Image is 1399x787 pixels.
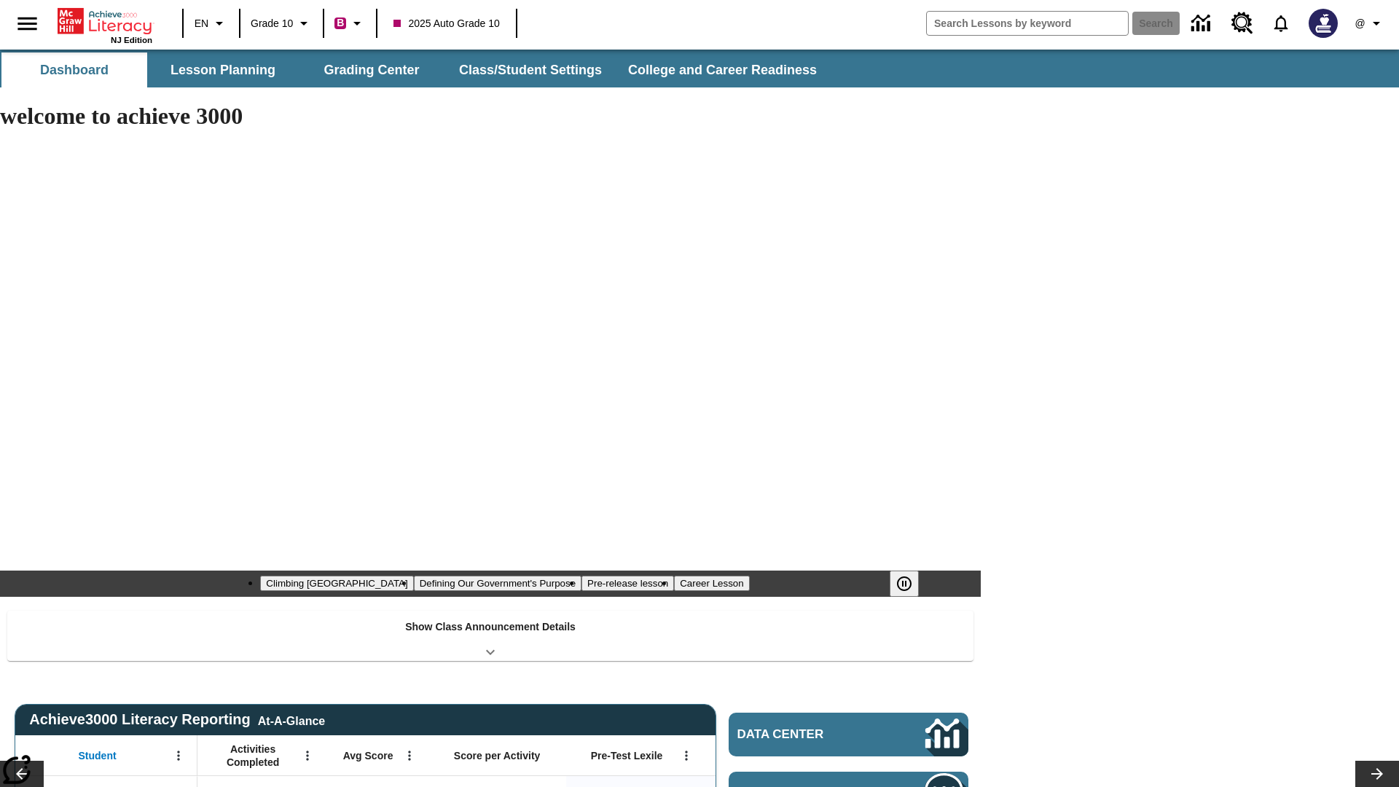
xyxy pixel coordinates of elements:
span: Data Center [737,727,875,742]
a: Data Center [729,713,968,756]
button: Open side menu [6,2,49,45]
button: Grade: Grade 10, Select a grade [245,10,318,36]
button: Profile/Settings [1347,10,1393,36]
span: 2025 Auto Grade 10 [393,16,499,31]
div: Show Class Announcement Details [7,611,973,661]
button: Open Menu [675,745,697,767]
span: Achieve3000 Literacy Reporting [29,711,325,728]
span: B [337,14,344,32]
button: Slide 4 Career Lesson [674,576,749,591]
button: Lesson Planning [150,52,296,87]
input: search field [927,12,1128,35]
button: College and Career Readiness [616,52,828,87]
div: At-A-Glance [258,712,325,728]
button: Slide 3 Pre-release lesson [581,576,674,591]
a: Data Center [1183,4,1223,44]
a: Notifications [1262,4,1300,42]
span: EN [195,16,208,31]
img: Avatar [1309,9,1338,38]
span: Student [79,749,117,762]
button: Slide 2 Defining Our Government's Purpose [414,576,581,591]
a: Home [58,7,152,36]
button: Language: EN, Select a language [188,10,235,36]
p: Show Class Announcement Details [405,619,576,635]
span: NJ Edition [111,36,152,44]
button: Boost Class color is violet red. Change class color [329,10,372,36]
button: Open Menu [399,745,420,767]
button: Select a new avatar [1300,4,1347,42]
button: Open Menu [168,745,189,767]
span: Grade 10 [251,16,293,31]
span: @ [1355,16,1365,31]
button: Lesson carousel, Next [1355,761,1399,787]
button: Dashboard [1,52,147,87]
button: Pause [890,571,919,597]
div: Pause [890,571,933,597]
div: Home [58,5,152,44]
span: Activities Completed [205,743,301,769]
span: Pre-Test Lexile [591,749,663,762]
span: Score per Activity [454,749,541,762]
button: Class/Student Settings [447,52,614,87]
button: Slide 1 Climbing Mount Tai [260,576,413,591]
span: Avg Score [343,749,393,762]
button: Grading Center [299,52,444,87]
button: Open Menu [297,745,318,767]
a: Resource Center, Will open in new tab [1223,4,1262,43]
